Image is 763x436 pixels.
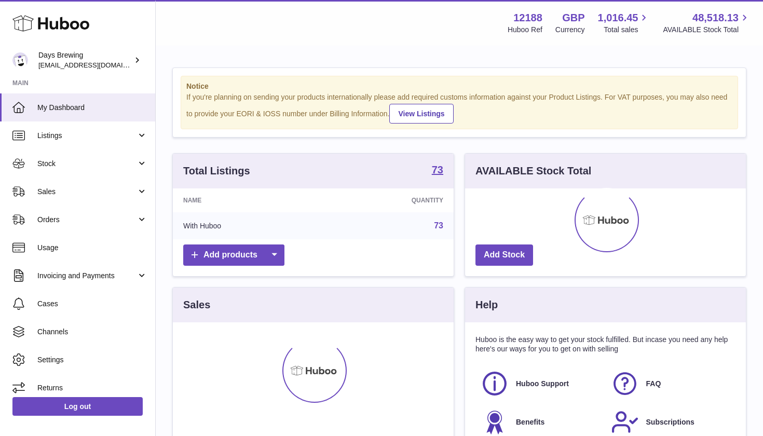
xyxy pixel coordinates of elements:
[604,25,650,35] span: Total sales
[481,408,601,436] a: Benefits
[646,417,694,427] span: Subscriptions
[37,355,147,365] span: Settings
[646,379,661,389] span: FAQ
[663,25,751,35] span: AVAILABLE Stock Total
[432,165,443,177] a: 73
[611,408,731,436] a: Subscriptions
[38,61,153,69] span: [EMAIL_ADDRESS][DOMAIN_NAME]
[555,25,585,35] div: Currency
[562,11,584,25] strong: GBP
[475,335,735,355] p: Huboo is the easy way to get your stock fulfilled. But incase you need any help here's our ways f...
[692,11,739,25] span: 48,518.13
[37,299,147,309] span: Cases
[37,131,137,141] span: Listings
[389,104,453,124] a: View Listings
[37,187,137,197] span: Sales
[37,383,147,393] span: Returns
[38,50,132,70] div: Days Brewing
[432,165,443,175] strong: 73
[481,370,601,398] a: Huboo Support
[37,271,137,281] span: Invoicing and Payments
[508,25,542,35] div: Huboo Ref
[475,298,498,312] h3: Help
[598,11,638,25] span: 1,016.45
[186,92,732,124] div: If you're planning on sending your products internationally please add required customs informati...
[37,327,147,337] span: Channels
[173,188,321,212] th: Name
[183,164,250,178] h3: Total Listings
[475,244,533,266] a: Add Stock
[513,11,542,25] strong: 12188
[173,212,321,239] td: With Huboo
[37,215,137,225] span: Orders
[37,103,147,113] span: My Dashboard
[611,370,731,398] a: FAQ
[598,11,650,35] a: 1,016.45 Total sales
[12,52,28,68] img: helena@daysbrewing.com
[475,164,591,178] h3: AVAILABLE Stock Total
[663,11,751,35] a: 48,518.13 AVAILABLE Stock Total
[183,244,284,266] a: Add products
[186,81,732,91] strong: Notice
[434,221,443,230] a: 73
[183,298,210,312] h3: Sales
[516,379,569,389] span: Huboo Support
[321,188,454,212] th: Quantity
[37,243,147,253] span: Usage
[12,397,143,416] a: Log out
[516,417,544,427] span: Benefits
[37,159,137,169] span: Stock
